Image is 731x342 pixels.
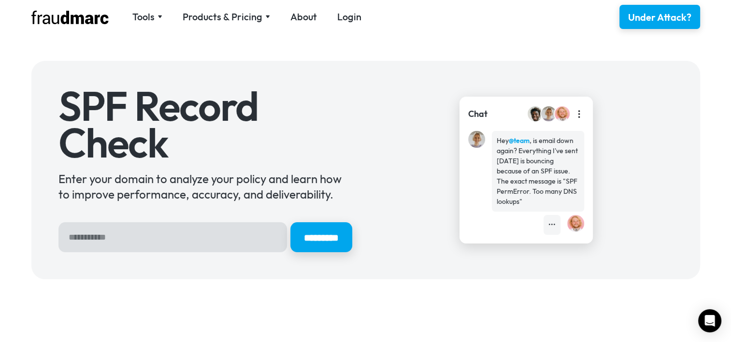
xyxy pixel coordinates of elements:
div: Hey , is email down again? Everything I've sent [DATE] is bouncing because of an SPF issue. The e... [497,136,579,207]
a: Under Attack? [619,5,700,29]
form: Hero Sign Up Form [58,222,352,252]
a: Login [337,10,361,24]
h1: SPF Record Check [58,88,352,161]
div: Products & Pricing [183,10,262,24]
div: Tools [132,10,155,24]
strong: @team [509,136,530,145]
div: Open Intercom Messenger [698,309,721,332]
a: About [290,10,317,24]
div: Under Attack? [628,11,691,24]
div: Tools [132,10,162,24]
div: Products & Pricing [183,10,270,24]
div: Enter your domain to analyze your policy and learn how to improve performance, accuracy, and deli... [58,171,352,202]
div: ••• [548,220,556,230]
div: Chat [468,108,487,120]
